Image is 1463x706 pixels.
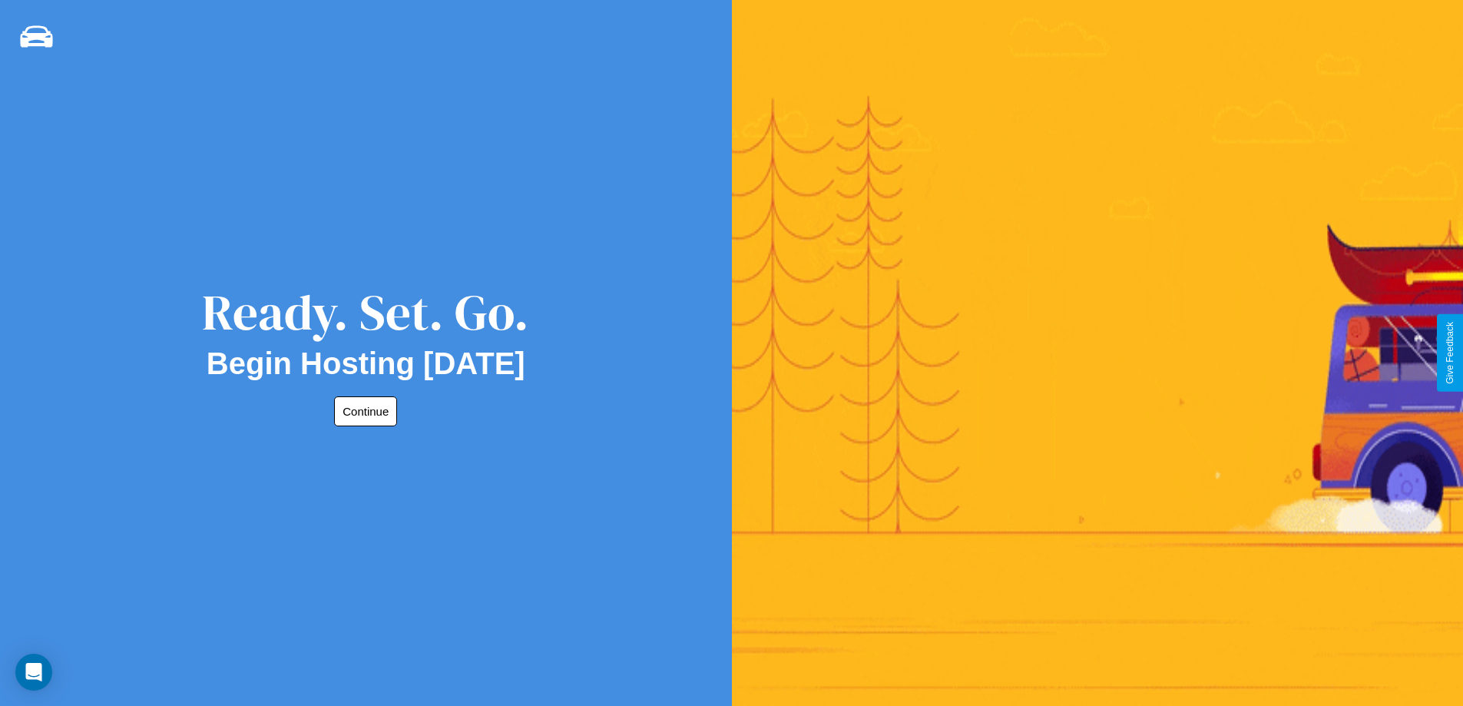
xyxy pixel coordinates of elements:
h2: Begin Hosting [DATE] [207,346,525,381]
div: Open Intercom Messenger [15,654,52,691]
div: Give Feedback [1445,322,1455,384]
button: Continue [334,396,397,426]
div: Ready. Set. Go. [202,278,529,346]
